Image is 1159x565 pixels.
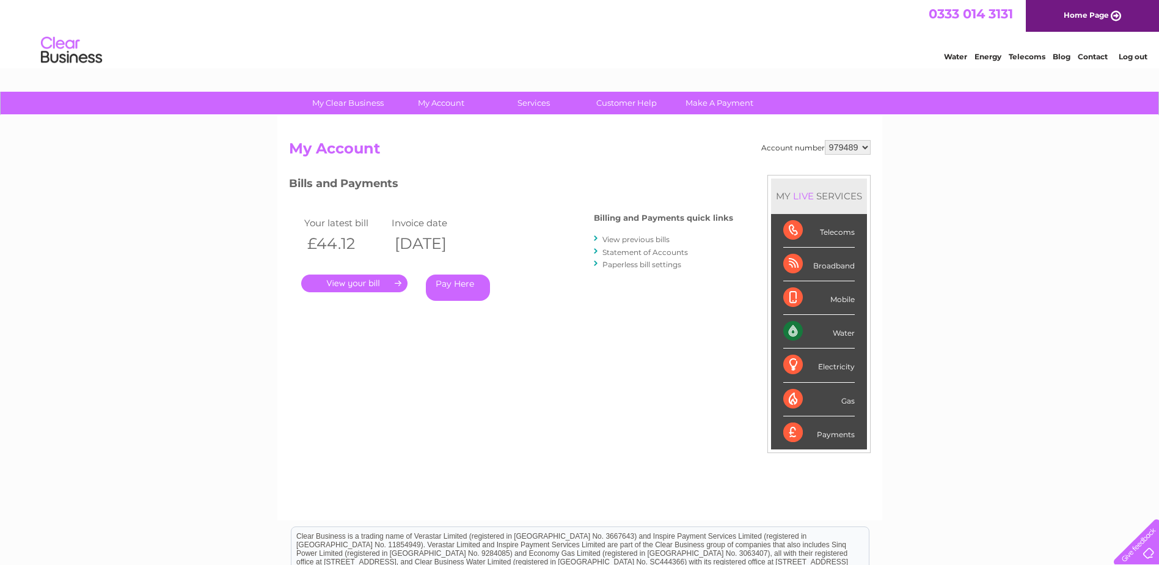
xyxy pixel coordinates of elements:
[602,248,688,257] a: Statement of Accounts
[483,92,584,114] a: Services
[791,190,816,202] div: LIVE
[1009,52,1045,61] a: Telecoms
[1053,52,1070,61] a: Blog
[783,281,855,315] div: Mobile
[298,92,398,114] a: My Clear Business
[289,140,871,163] h2: My Account
[602,260,681,269] a: Paperless bill settings
[783,248,855,281] div: Broadband
[771,179,867,213] div: MY SERVICES
[669,92,770,114] a: Make A Payment
[389,215,477,231] td: Invoice date
[301,275,408,292] a: .
[426,275,490,301] a: Pay Here
[301,231,389,256] th: £44.12
[783,416,855,449] div: Payments
[291,7,869,59] div: Clear Business is a trading name of Verastar Limited (registered in [GEOGRAPHIC_DATA] No. 3667643...
[944,52,967,61] a: Water
[761,140,871,155] div: Account number
[289,175,733,196] h3: Bills and Payments
[390,92,491,114] a: My Account
[783,383,855,416] div: Gas
[783,349,855,382] div: Electricity
[576,92,677,114] a: Customer Help
[594,213,733,223] h4: Billing and Payments quick links
[389,231,477,256] th: [DATE]
[929,6,1013,21] a: 0333 014 3131
[1078,52,1108,61] a: Contact
[783,214,855,248] div: Telecoms
[1119,52,1147,61] a: Log out
[602,235,670,244] a: View previous bills
[40,32,103,69] img: logo.png
[301,215,389,231] td: Your latest bill
[974,52,1001,61] a: Energy
[783,315,855,349] div: Water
